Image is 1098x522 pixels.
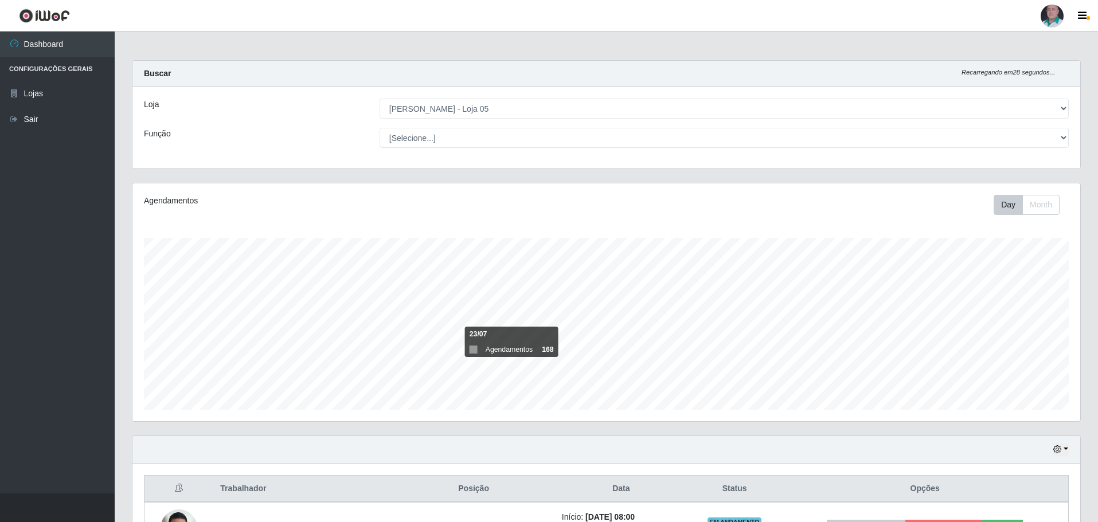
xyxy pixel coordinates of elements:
div: Agendamentos [144,195,519,207]
button: Month [1022,195,1060,215]
label: Função [144,128,171,140]
strong: Buscar [144,69,171,78]
button: Day [994,195,1023,215]
img: CoreUI Logo [19,9,70,23]
th: Posição [392,476,554,503]
th: Status [687,476,782,503]
th: Trabalhador [213,476,392,503]
label: Loja [144,99,159,111]
th: Data [555,476,687,503]
th: Opções [782,476,1068,503]
div: First group [994,195,1060,215]
i: Recarregando em 28 segundos... [962,69,1055,76]
div: Toolbar with button groups [994,195,1069,215]
time: [DATE] 08:00 [585,512,635,521]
